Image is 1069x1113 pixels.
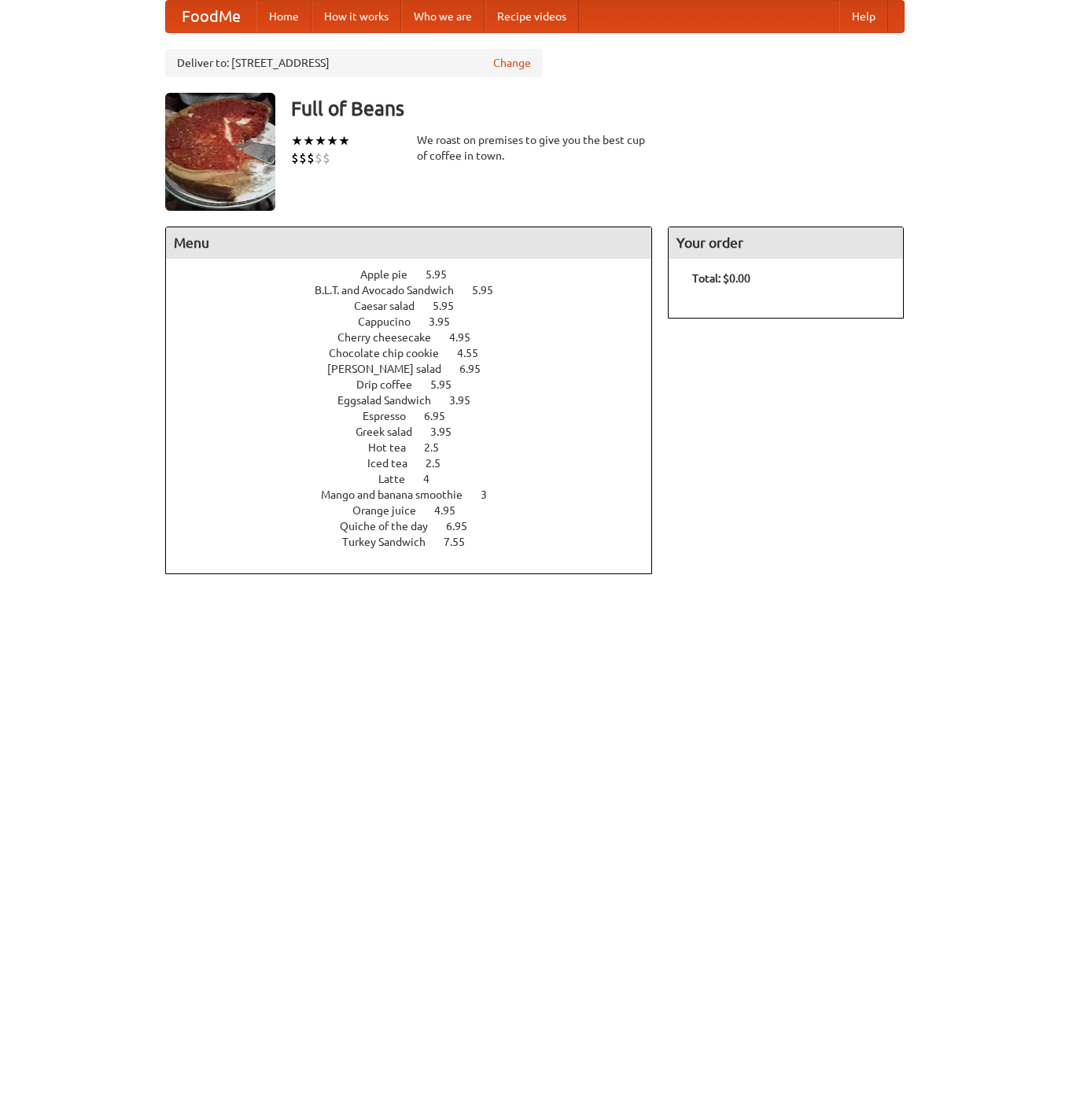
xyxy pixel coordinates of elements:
a: Quiche of the day 6.95 [340,520,496,533]
span: 2.5 [426,457,456,470]
li: ★ [326,132,338,149]
span: 4.95 [449,331,486,344]
a: Latte 4 [378,473,459,485]
li: ★ [303,132,315,149]
span: 7.55 [444,536,481,548]
a: Apple pie 5.95 [360,268,476,281]
span: 3 [481,488,503,501]
span: Drip coffee [356,378,428,391]
span: 3.95 [430,426,467,438]
a: Change [493,55,531,71]
a: Chocolate chip cookie 4.55 [329,347,507,359]
span: 4 [423,473,445,485]
span: 5.95 [433,300,470,312]
a: Caesar salad 5.95 [354,300,483,312]
li: $ [323,149,330,167]
span: Cherry cheesecake [337,331,447,344]
li: $ [299,149,307,167]
span: Eggsalad Sandwich [337,394,447,407]
a: Turkey Sandwich 7.55 [342,536,494,548]
span: 4.95 [434,504,471,517]
div: Deliver to: [STREET_ADDRESS] [165,49,543,77]
a: FoodMe [166,1,256,32]
span: Hot tea [368,441,422,454]
span: Greek salad [356,426,428,438]
span: B.L.T. and Avocado Sandwich [315,284,470,297]
div: We roast on premises to give you the best cup of coffee in town. [417,132,653,164]
span: Orange juice [352,504,432,517]
li: $ [291,149,299,167]
img: angular.jpg [165,93,275,211]
a: Help [839,1,888,32]
li: ★ [315,132,326,149]
li: $ [307,149,315,167]
a: Eggsalad Sandwich 3.95 [337,394,499,407]
a: [PERSON_NAME] salad 6.95 [327,363,510,375]
span: Espresso [363,410,422,422]
span: Apple pie [360,268,423,281]
span: 3.95 [449,394,486,407]
span: Mango and banana smoothie [321,488,478,501]
a: Mango and banana smoothie 3 [321,488,516,501]
span: 5.95 [430,378,467,391]
span: 6.95 [459,363,496,375]
li: ★ [291,132,303,149]
span: Cappucino [358,315,426,328]
span: Quiche of the day [340,520,444,533]
a: Espresso 6.95 [363,410,474,422]
a: Cherry cheesecake 4.95 [337,331,499,344]
a: Drip coffee 5.95 [356,378,481,391]
span: Latte [378,473,421,485]
a: Home [256,1,311,32]
span: 3.95 [429,315,466,328]
a: Cappucino 3.95 [358,315,479,328]
span: Turkey Sandwich [342,536,441,548]
a: Recipe videos [485,1,579,32]
span: Caesar salad [354,300,430,312]
span: 4.55 [457,347,494,359]
a: Iced tea 2.5 [367,457,470,470]
span: 6.95 [424,410,461,422]
h4: Menu [166,227,652,259]
a: B.L.T. and Avocado Sandwich 5.95 [315,284,522,297]
span: Iced tea [367,457,423,470]
h4: Your order [669,227,903,259]
a: Greek salad 3.95 [356,426,481,438]
span: 5.95 [472,284,509,297]
b: Total: $0.00 [692,272,750,285]
a: Orange juice 4.95 [352,504,485,517]
li: ★ [338,132,350,149]
span: [PERSON_NAME] salad [327,363,457,375]
span: Chocolate chip cookie [329,347,455,359]
li: $ [315,149,323,167]
a: How it works [311,1,401,32]
a: Hot tea 2.5 [368,441,468,454]
span: 6.95 [446,520,483,533]
span: 5.95 [426,268,463,281]
h3: Full of Beans [291,93,905,124]
a: Who we are [401,1,485,32]
span: 2.5 [424,441,455,454]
